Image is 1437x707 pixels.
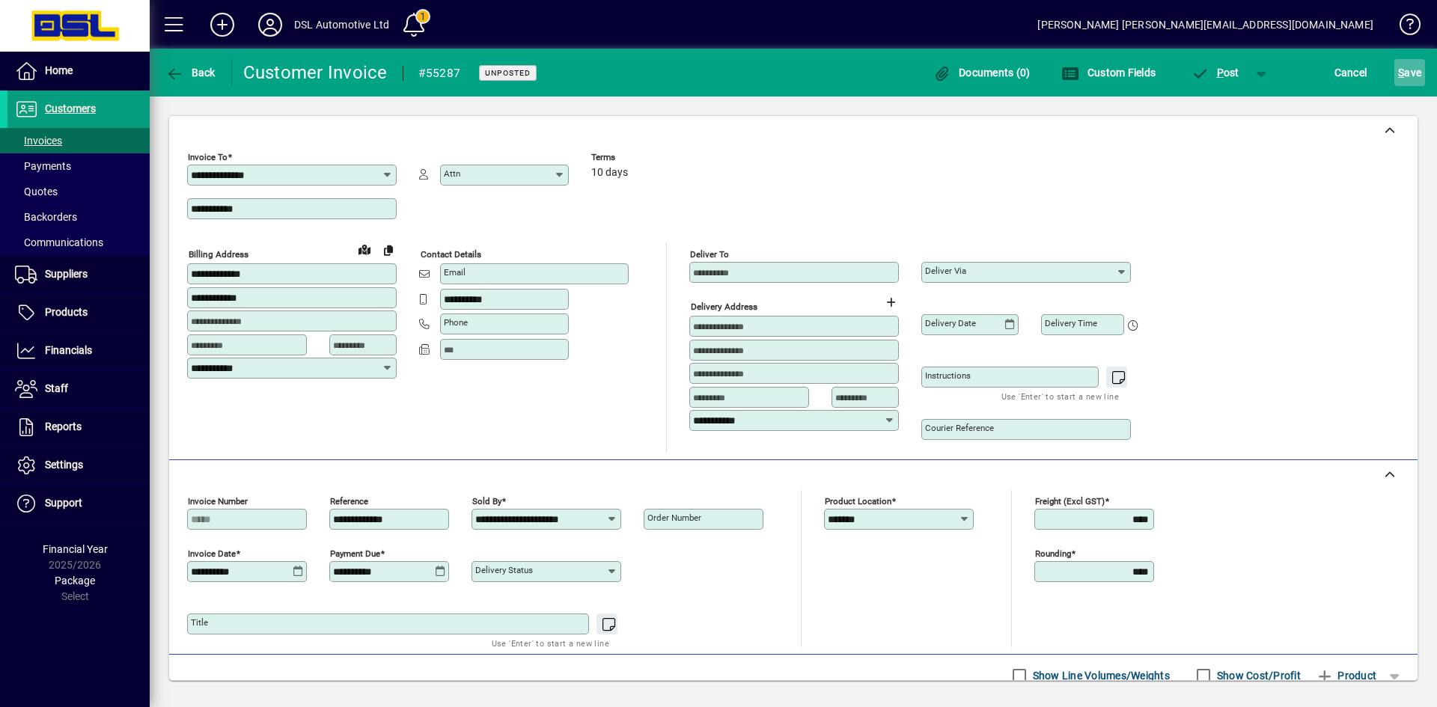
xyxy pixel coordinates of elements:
a: Suppliers [7,256,150,293]
a: Financials [7,332,150,370]
a: Knowledge Base [1388,3,1418,52]
span: Financial Year [43,543,108,555]
span: Suppliers [45,268,88,280]
mat-label: Sold by [472,496,501,506]
button: Save [1394,59,1425,86]
button: Product [1308,662,1384,689]
mat-label: Invoice number [188,496,248,506]
a: Backorders [7,204,150,230]
span: Product [1316,664,1376,688]
a: Products [7,294,150,331]
span: Package [55,575,95,587]
mat-hint: Use 'Enter' to start a new line [492,634,609,652]
a: Reports [7,408,150,446]
span: Reports [45,420,82,432]
span: Settings [45,459,83,471]
span: Customers [45,102,96,114]
div: [PERSON_NAME] [PERSON_NAME][EMAIL_ADDRESS][DOMAIN_NAME] [1037,13,1373,37]
mat-label: Rounding [1035,548,1071,559]
mat-hint: Use 'Enter' to start a new line [1001,388,1119,405]
span: Documents (0) [933,67,1031,79]
div: Customer Invoice [243,61,388,85]
span: 10 days [591,167,628,179]
mat-label: Instructions [925,370,971,381]
span: Payments [15,160,71,172]
mat-label: Invoice To [188,152,228,162]
a: Settings [7,447,150,484]
div: #55287 [418,61,461,85]
mat-label: Deliver To [690,249,729,260]
mat-label: Order number [647,512,701,523]
mat-label: Delivery status [475,565,533,575]
app-page-header-button: Back [150,59,232,86]
a: Payments [7,153,150,179]
span: Quotes [15,186,58,198]
mat-label: Payment due [330,548,380,559]
a: Communications [7,230,150,255]
mat-label: Delivery date [925,318,976,328]
button: Cancel [1331,59,1371,86]
mat-label: Title [191,617,208,628]
span: P [1217,67,1224,79]
a: View on map [353,237,376,261]
span: Staff [45,382,68,394]
span: ave [1398,61,1421,85]
span: ost [1191,67,1239,79]
label: Show Cost/Profit [1214,668,1301,683]
span: Back [165,67,216,79]
div: DSL Automotive Ltd [294,13,389,37]
a: Quotes [7,179,150,204]
button: Post [1183,59,1247,86]
mat-label: Invoice date [188,548,236,559]
span: Custom Fields [1061,67,1156,79]
button: Documents (0) [930,59,1034,86]
mat-label: Phone [444,317,468,328]
mat-label: Deliver via [925,266,966,276]
mat-label: Product location [825,496,891,506]
mat-label: Email [444,267,466,278]
button: Add [198,11,246,38]
mat-label: Freight (excl GST) [1035,496,1105,506]
a: Staff [7,370,150,408]
a: Invoices [7,128,150,153]
button: Copy to Delivery address [376,238,400,262]
span: Financials [45,344,92,356]
mat-label: Delivery time [1045,318,1097,328]
span: S [1398,67,1404,79]
button: Choose address [879,290,903,314]
span: Cancel [1334,61,1367,85]
a: Home [7,52,150,90]
span: Communications [15,236,103,248]
mat-label: Courier Reference [925,423,994,433]
span: Backorders [15,211,77,223]
label: Show Line Volumes/Weights [1030,668,1170,683]
mat-label: Attn [444,168,460,179]
a: Support [7,485,150,522]
span: Unposted [485,68,531,78]
span: Terms [591,153,681,162]
button: Profile [246,11,294,38]
span: Products [45,306,88,318]
span: Support [45,497,82,509]
span: Invoices [15,135,62,147]
button: Custom Fields [1058,59,1159,86]
span: Home [45,64,73,76]
button: Back [162,59,219,86]
mat-label: Reference [330,496,368,506]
